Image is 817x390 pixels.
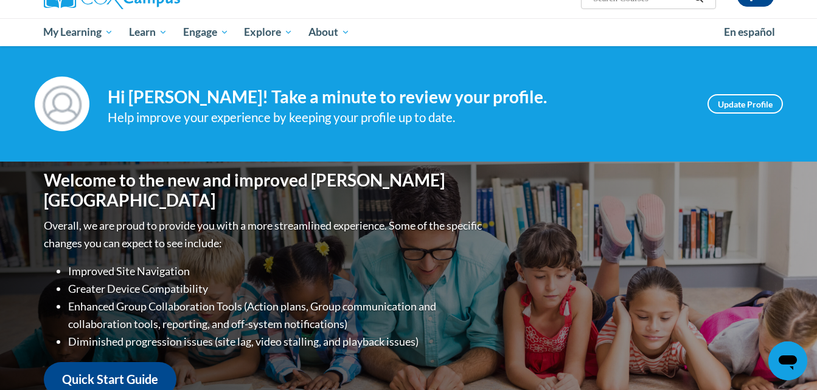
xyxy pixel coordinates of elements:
a: About [301,18,358,46]
p: Overall, we are proud to provide you with a more streamlined experience. Some of the specific cha... [44,217,485,252]
li: Diminished progression issues (site lag, video stalling, and playback issues) [68,333,485,351]
img: Profile Image [35,77,89,131]
span: En español [724,26,775,38]
li: Greater Device Compatibility [68,280,485,298]
span: About [308,25,350,39]
li: Enhanced Group Collaboration Tools (Action plans, Group communication and collaboration tools, re... [68,298,485,333]
a: En español [716,19,783,45]
h4: Hi [PERSON_NAME]! Take a minute to review your profile. [108,87,689,108]
iframe: Button to launch messaging window [768,341,807,380]
li: Improved Site Navigation [68,262,485,280]
span: Learn [129,25,167,39]
a: My Learning [36,18,122,46]
a: Update Profile [707,94,783,114]
a: Explore [236,18,301,46]
span: My Learning [43,25,113,39]
h1: Welcome to the new and improved [PERSON_NAME][GEOGRAPHIC_DATA] [44,170,485,211]
a: Engage [175,18,237,46]
a: Learn [121,18,175,46]
span: Explore [244,25,293,39]
span: Engage [183,25,229,39]
div: Main menu [26,18,792,46]
div: Help improve your experience by keeping your profile up to date. [108,108,689,128]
